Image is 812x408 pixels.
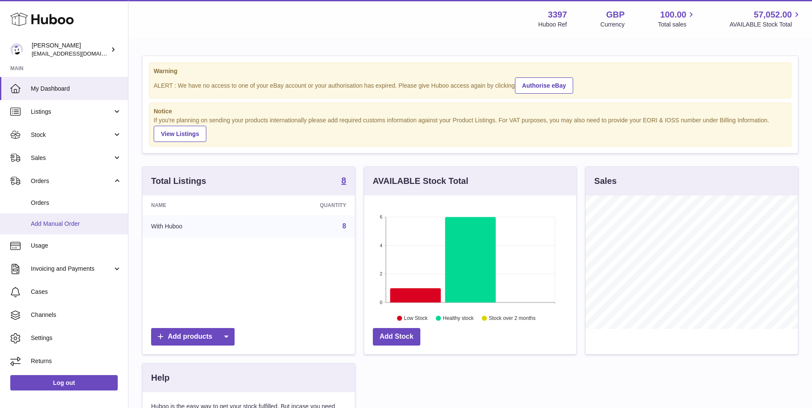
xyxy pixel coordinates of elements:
span: Orders [31,199,122,207]
span: Orders [31,177,113,185]
text: 6 [380,214,382,219]
a: Add Stock [373,328,420,346]
div: ALERT : We have no access to one of your eBay account or your authorisation has expired. Please g... [154,76,787,94]
text: Healthy stock [443,316,474,322]
a: View Listings [154,126,206,142]
span: 100.00 [660,9,686,21]
div: Huboo Ref [538,21,567,29]
strong: GBP [606,9,625,21]
span: Total sales [658,21,696,29]
span: [EMAIL_ADDRESS][DOMAIN_NAME] [32,50,126,57]
span: 57,052.00 [754,9,792,21]
span: Invoicing and Payments [31,265,113,273]
text: Stock over 2 months [489,316,535,322]
strong: Notice [154,107,787,115]
text: 2 [380,272,382,277]
span: Settings [31,334,122,342]
h3: AVAILABLE Stock Total [373,175,468,187]
span: Usage [31,242,122,250]
h3: Help [151,372,170,384]
a: 57,052.00 AVAILABLE Stock Total [729,9,802,29]
a: 8 [342,176,346,186]
span: Sales [31,154,113,162]
text: 4 [380,243,382,248]
td: With Huboo [143,215,254,237]
strong: Warning [154,67,787,75]
span: Listings [31,108,113,116]
div: If you're planning on sending your products internationally please add required customs informati... [154,116,787,142]
div: Currency [601,21,625,29]
div: [PERSON_NAME] [32,41,109,58]
img: sales@canchema.com [10,43,23,56]
text: Low Stock [404,316,428,322]
th: Quantity [254,195,354,215]
text: 0 [380,300,382,305]
h3: Total Listings [151,175,206,187]
a: Add products [151,328,235,346]
span: Channels [31,311,122,319]
strong: 8 [342,176,346,185]
a: Log out [10,375,118,390]
a: 8 [342,222,346,230]
h3: Sales [594,175,616,187]
span: Stock [31,131,113,139]
a: 100.00 Total sales [658,9,696,29]
a: Authorise eBay [515,77,574,94]
span: My Dashboard [31,85,122,93]
span: Add Manual Order [31,220,122,228]
span: Returns [31,357,122,365]
span: Cases [31,288,122,296]
strong: 3397 [548,9,567,21]
span: AVAILABLE Stock Total [729,21,802,29]
th: Name [143,195,254,215]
